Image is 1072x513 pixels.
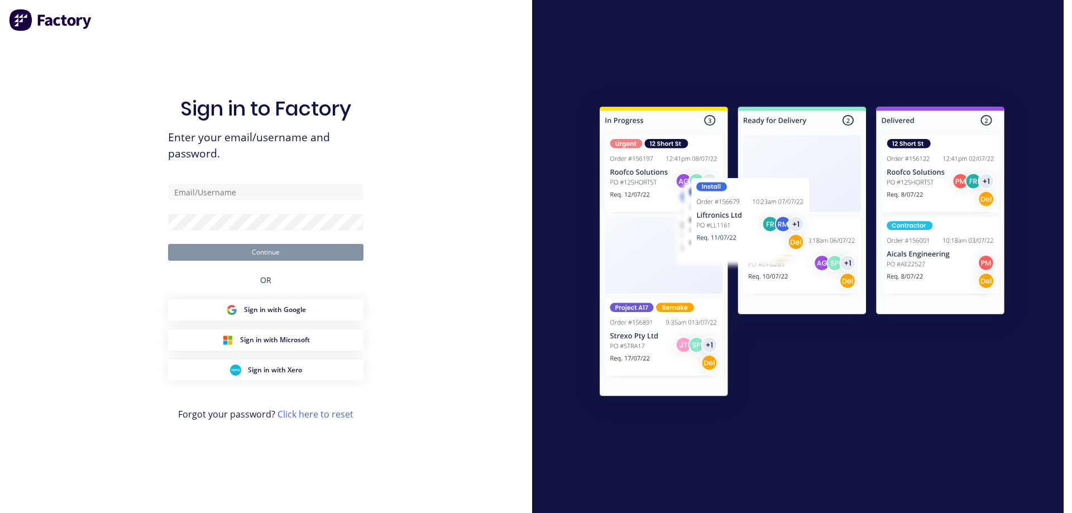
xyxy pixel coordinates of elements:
[575,84,1029,423] img: Sign in
[226,304,237,315] img: Google Sign in
[244,305,306,315] span: Sign in with Google
[168,299,363,320] button: Google Sign inSign in with Google
[222,334,233,346] img: Microsoft Sign in
[168,359,363,381] button: Xero Sign inSign in with Xero
[168,130,363,162] span: Enter your email/username and password.
[248,365,302,375] span: Sign in with Xero
[260,261,271,299] div: OR
[277,408,353,420] a: Click here to reset
[168,329,363,351] button: Microsoft Sign inSign in with Microsoft
[9,9,93,31] img: Factory
[168,244,363,261] button: Continue
[180,97,351,121] h1: Sign in to Factory
[230,365,241,376] img: Xero Sign in
[168,184,363,200] input: Email/Username
[240,335,310,345] span: Sign in with Microsoft
[178,407,353,421] span: Forgot your password?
